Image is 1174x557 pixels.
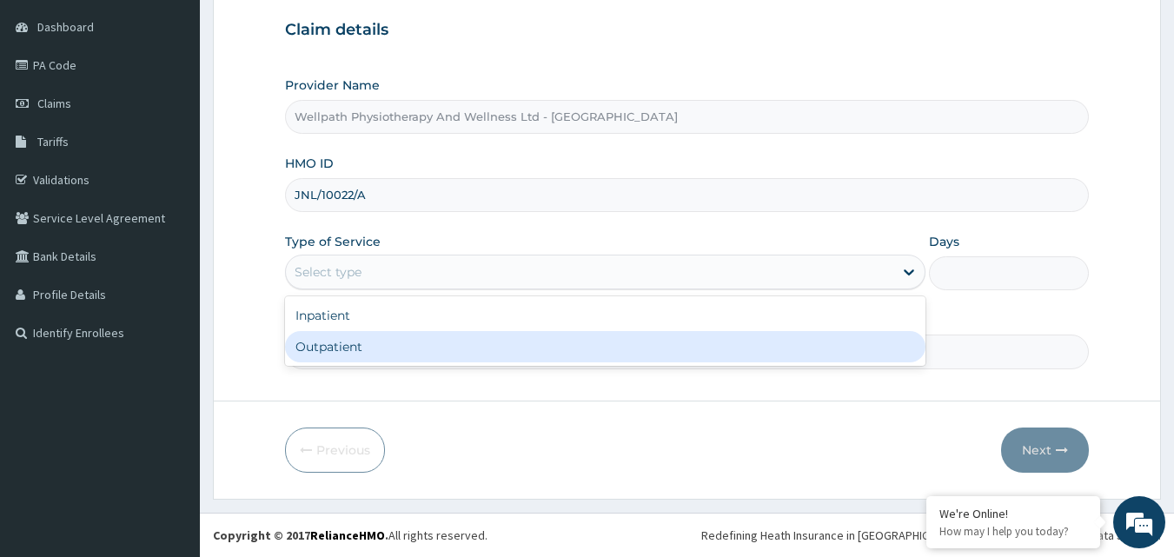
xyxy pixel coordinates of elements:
div: Outpatient [285,331,925,362]
span: Tariffs [37,134,69,149]
div: We're Online! [939,506,1087,521]
input: Enter HMO ID [285,178,1090,212]
h3: Claim details [285,21,1090,40]
span: Dashboard [37,19,94,35]
a: RelianceHMO [310,527,385,543]
div: Redefining Heath Insurance in [GEOGRAPHIC_DATA] using Telemedicine and Data Science! [701,527,1161,544]
label: Provider Name [285,76,380,94]
footer: All rights reserved. [200,513,1174,557]
button: Previous [285,428,385,473]
div: Inpatient [285,300,925,331]
span: Claims [37,96,71,111]
p: How may I help you today? [939,524,1087,539]
div: Select type [295,263,361,281]
div: Minimize live chat window [285,9,327,50]
span: We're online! [101,168,240,343]
label: Type of Service [285,233,381,250]
textarea: Type your message and hit 'Enter' [9,372,331,433]
button: Next [1001,428,1089,473]
div: Chat with us now [90,97,292,120]
img: d_794563401_company_1708531726252_794563401 [32,87,70,130]
strong: Copyright © 2017 . [213,527,388,543]
label: HMO ID [285,155,334,172]
label: Days [929,233,959,250]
